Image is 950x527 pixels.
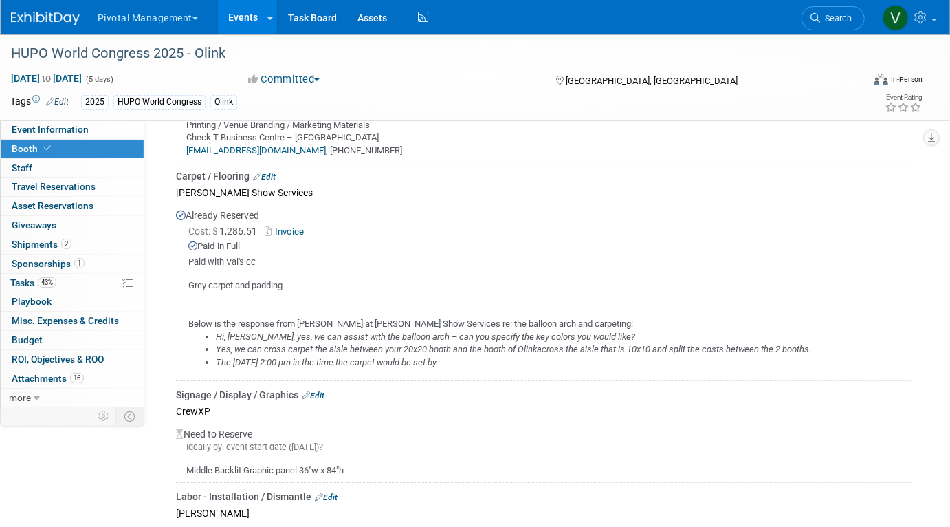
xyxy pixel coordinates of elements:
a: Playbook [1,292,144,311]
div: [PERSON_NAME] Show Services [176,183,912,202]
a: Edit [46,97,69,107]
div: Signage / Display / Graphics [176,388,912,402]
div: Olink [210,95,237,109]
span: more [9,392,31,403]
a: Edit [302,391,324,400]
div: CrewXP [176,402,912,420]
a: Budget [1,331,144,349]
span: Event Information [12,124,89,135]
a: ROI, Objectives & ROO [1,350,144,369]
div: HUPO World Congress [113,95,206,109]
img: Format-Inperson.png [874,74,888,85]
span: 1 [74,258,85,268]
a: Travel Reservations [1,178,144,196]
span: Staff [12,162,32,173]
span: [GEOGRAPHIC_DATA], [GEOGRAPHIC_DATA] [566,76,738,86]
div: 2025 [81,95,109,109]
a: Event Information [1,120,144,139]
span: Travel Reservations [12,181,96,192]
td: Personalize Event Tab Strip [92,407,116,425]
a: Staff [1,159,144,178]
div: Ideally by: event start date ([DATE])? [176,441,912,453]
span: Tasks [10,277,56,288]
img: Valerie Weld [883,5,909,31]
a: Giveaways [1,216,144,235]
div: Need to Reserve [176,420,912,477]
span: Misc. Expenses & Credits [12,315,119,326]
div: Event Rating [885,94,922,101]
span: [DATE] [DATE] [10,72,82,85]
i: Yes, we can cross carpet the aisle between your 20x20 booth and the booth of Olinkacross the aisl... [216,344,811,354]
a: Invoice [265,226,309,237]
div: Event Format [788,72,923,92]
a: Search [802,6,865,30]
span: Booth [12,143,54,154]
span: ROI, Objectives & ROO [12,354,104,365]
span: Asset Reservations [12,200,93,211]
span: Cost: $ [188,226,219,237]
a: Asset Reservations [1,197,144,215]
div: In-Person [890,74,923,85]
span: 16 [70,373,84,383]
span: 43% [38,277,56,288]
div: Paid in Full [188,240,912,253]
a: Shipments2 [1,235,144,254]
i: Booth reservation complete [44,144,51,152]
a: Tasks43% [1,274,144,292]
span: Giveaways [12,219,56,230]
a: Attachments16 [1,369,144,388]
div: Already Reserved [176,202,912,369]
a: Edit [315,493,338,502]
i: The [DATE] 2:00 pm is the time the carpet would be set by. [216,357,438,367]
a: Booth [1,140,144,158]
div: Labor - Installation / Dismantle [176,490,912,504]
span: Playbook [12,296,52,307]
a: more [1,389,144,407]
span: 2 [61,239,71,249]
span: Shipments [12,239,71,250]
div: HUPO World Congress 2025 - Olink [6,41,845,66]
a: Misc. Expenses & Credits [1,312,144,330]
span: 1,286.51 [188,226,263,237]
div: Grey carpet and padding Below is the response from [PERSON_NAME] at [PERSON_NAME] Show Services r... [176,268,912,369]
span: Attachments [12,373,84,384]
span: (5 days) [85,75,113,84]
div: Carpet / Flooring [176,169,912,183]
span: Sponsorships [12,258,85,269]
a: Edit [253,172,276,182]
img: ExhibitDay [11,12,80,25]
button: Committed [243,72,325,87]
span: Budget [12,334,43,345]
i: Hi, [PERSON_NAME], yes, we can assist with the balloon arch – can you specify the key colors you ... [216,332,635,342]
a: Sponsorships1 [1,255,144,273]
div: [PERSON_NAME] [176,504,912,522]
span: to [40,73,53,84]
span: Search [820,13,852,23]
div: Paid with Val's cc [188,257,912,268]
td: Tags [10,94,69,110]
td: Toggle Event Tabs [116,407,144,425]
a: [EMAIL_ADDRESS][DOMAIN_NAME] [186,145,326,155]
div: Middle Backlit Graphic panel 36"w x 84"h [176,453,912,477]
div: Printing / Venue Branding / Marketing Materials Check T Business Centre – [GEOGRAPHIC_DATA] , [PH... [176,108,912,158]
